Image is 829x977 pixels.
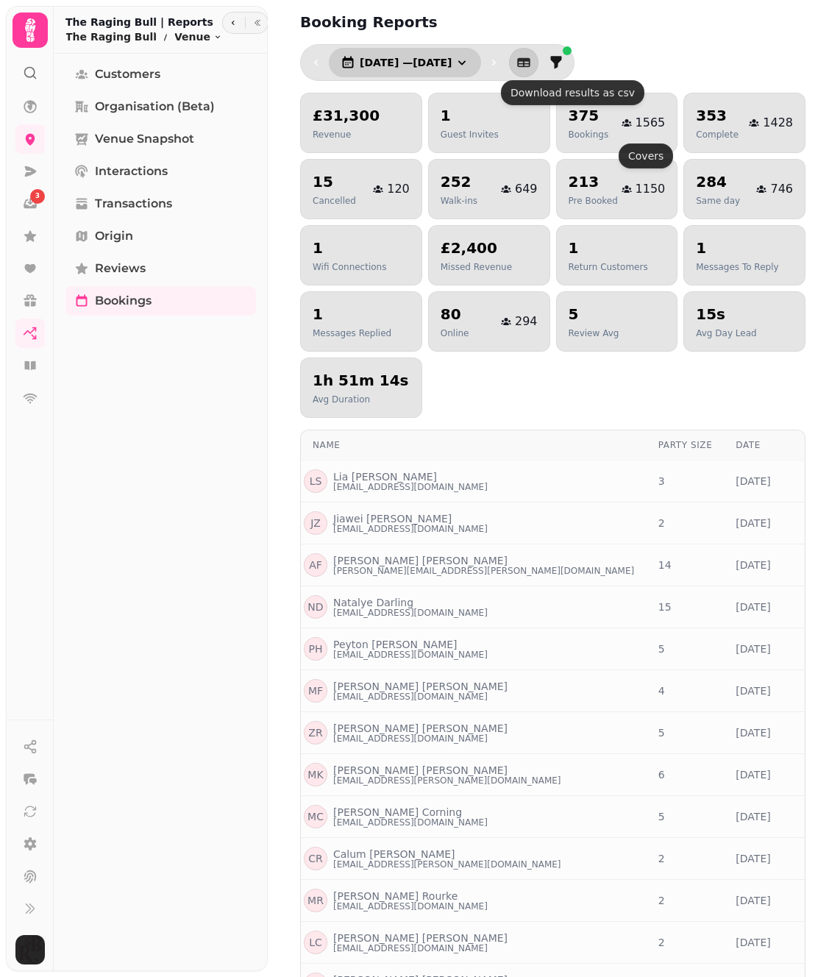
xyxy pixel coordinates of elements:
p: Natalye Darling [333,595,413,610]
div: 5 [658,809,665,824]
a: Bookings [65,286,256,316]
div: 15 [658,600,672,614]
p: [PERSON_NAME] [PERSON_NAME] [333,931,508,945]
span: Origin [95,227,133,245]
a: NDNatalye Darling[EMAIL_ADDRESS][DOMAIN_NAME] [304,595,488,619]
p: A F [309,558,322,572]
p: N D [307,600,323,614]
div: [DATE] [736,725,770,740]
h2: The Raging Bull | Reports [65,15,222,29]
p: Cancelled [313,195,356,207]
p: M C [307,809,324,824]
div: 2 [658,893,665,908]
div: [DATE] [736,558,770,572]
p: [EMAIL_ADDRESS][DOMAIN_NAME] [333,942,488,954]
a: Reviews [65,254,256,283]
p: [EMAIL_ADDRESS][DOMAIN_NAME] [333,607,488,619]
a: JZJiawei [PERSON_NAME][EMAIL_ADDRESS][DOMAIN_NAME] [304,511,488,535]
button: Venue [174,29,222,44]
p: 746 [770,180,793,198]
nav: Tabs [54,54,268,971]
div: Covers [619,143,673,168]
p: Review Avg [569,327,619,339]
p: M R [307,893,324,908]
a: PHPeyton [PERSON_NAME][EMAIL_ADDRESS][DOMAIN_NAME] [304,637,488,661]
h2: 284 [696,171,740,192]
p: Jiawei [PERSON_NAME] [333,511,452,526]
img: User avatar [15,935,45,964]
span: Customers [95,65,160,83]
div: [DATE] [736,474,770,489]
span: Reviews [95,260,146,277]
p: Lia [PERSON_NAME] [333,469,437,484]
div: Name [313,439,635,451]
p: [EMAIL_ADDRESS][DOMAIN_NAME] [333,817,488,828]
div: 2 [658,851,665,866]
h2: 15s [696,304,756,324]
a: Interactions [65,157,256,186]
p: [EMAIL_ADDRESS][PERSON_NAME][DOMAIN_NAME] [333,859,561,870]
div: 14 [658,558,672,572]
p: Return Customers [569,261,648,273]
p: [EMAIL_ADDRESS][DOMAIN_NAME] [333,733,488,745]
div: 2 [658,935,665,950]
p: [EMAIL_ADDRESS][DOMAIN_NAME] [333,691,488,703]
p: L C [309,935,322,950]
a: LC[PERSON_NAME] [PERSON_NAME][EMAIL_ADDRESS][DOMAIN_NAME] [304,931,508,954]
span: [DATE] — [DATE] [360,57,452,68]
p: Z R [308,725,322,740]
a: CRCalum [PERSON_NAME][EMAIL_ADDRESS][PERSON_NAME][DOMAIN_NAME] [304,847,561,870]
p: Guest Invites [441,129,499,141]
div: [DATE] [736,767,770,782]
nav: breadcrumb [65,29,222,44]
span: £31,300 [313,107,380,124]
p: [EMAIL_ADDRESS][DOMAIN_NAME] [333,523,488,535]
div: [DATE] [736,600,770,614]
div: [DATE] [736,851,770,866]
span: Transactions [95,195,172,213]
span: 3 [35,191,40,202]
button: filter [541,48,571,77]
p: Same day [696,195,740,207]
p: 294 [515,313,538,330]
div: 5 [658,642,665,656]
h2: 15 [313,171,356,192]
p: [EMAIL_ADDRESS][DOMAIN_NAME] [333,900,488,912]
div: [DATE] [736,935,770,950]
p: P H [309,642,323,656]
p: [EMAIL_ADDRESS][DOMAIN_NAME] [333,649,488,661]
h2: 1 [441,105,499,126]
span: Venue Snapshot [95,130,194,148]
h2: 375 [569,105,609,126]
a: 3 [15,189,45,219]
div: 3 [658,474,665,489]
div: Download results as csv [501,80,644,105]
span: £2,400 [441,239,497,257]
p: Walk-ins [441,195,477,207]
div: [DATE] [736,642,770,656]
p: M F [308,683,323,698]
div: [DATE] [736,809,770,824]
a: AF[PERSON_NAME] [PERSON_NAME][PERSON_NAME][EMAIL_ADDRESS][PERSON_NAME][DOMAIN_NAME] [304,553,634,577]
p: Avg Duration [313,394,409,405]
p: Avg Day Lead [696,327,756,339]
p: Messages To Reply [696,261,778,273]
p: Messages Replied [313,327,391,339]
a: MK[PERSON_NAME] [PERSON_NAME][EMAIL_ADDRESS][PERSON_NAME][DOMAIN_NAME] [304,763,561,786]
h2: 80 [441,304,469,324]
p: Bookings [569,129,609,141]
h2: 1 [313,238,386,258]
p: Missed Revenue [441,261,512,273]
p: The Raging Bull [65,29,157,44]
p: Calum [PERSON_NAME] [333,847,455,861]
h2: 252 [441,171,477,192]
p: [PERSON_NAME] [PERSON_NAME] [333,553,508,568]
h2: Booking Reports [300,12,583,32]
p: [PERSON_NAME] [PERSON_NAME] [333,679,508,694]
p: [PERSON_NAME] [PERSON_NAME] [333,763,508,778]
a: Transactions [65,189,256,219]
h2: 1 [569,238,648,258]
h2: 1 [696,238,778,258]
div: Party Size [658,439,713,451]
p: 1565 [636,114,666,132]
